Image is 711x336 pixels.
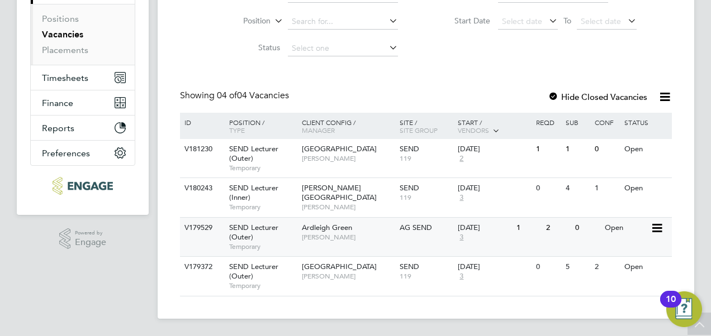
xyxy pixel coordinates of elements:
div: Open [622,257,670,277]
div: V179372 [182,257,221,277]
div: 1 [563,139,592,160]
button: Reports [31,116,135,140]
a: Powered byEngage [59,228,107,249]
span: 3 [458,233,465,242]
span: [GEOGRAPHIC_DATA] [302,144,377,153]
input: Search for... [288,14,398,30]
div: 2 [592,257,621,277]
span: Temporary [229,242,296,251]
a: Go to home page [30,177,135,195]
span: Temporary [229,164,296,172]
div: [DATE] [458,262,530,272]
span: Select date [502,16,542,26]
div: Reqd [533,113,562,132]
div: 0 [592,139,621,160]
div: Open [602,218,651,238]
div: 4 [563,178,592,199]
span: 3 [458,272,465,281]
span: SEND Lecturer (Outer) [229,262,278,281]
span: Powered by [75,228,106,238]
div: V181230 [182,139,221,160]
div: 10 [666,299,676,314]
span: SEND Lecturer (Outer) [229,223,278,242]
span: SEND Lecturer (Outer) [229,144,278,163]
span: 119 [400,154,453,163]
span: [PERSON_NAME] [302,272,394,281]
label: Position [206,16,271,27]
span: SEND [400,262,419,271]
div: 5 [563,257,592,277]
div: 1 [592,178,621,199]
span: [PERSON_NAME] [302,154,394,163]
span: Preferences [42,148,90,159]
label: Start Date [426,16,490,26]
img: ncclondon-logo-retina.png [53,177,112,195]
div: Position / [221,113,299,140]
button: Timesheets [31,65,135,90]
span: 2 [458,154,465,164]
span: Engage [75,238,106,247]
span: SEND [400,144,419,153]
span: 3 [458,193,465,203]
div: Site / [397,113,456,140]
span: 04 of [217,90,237,101]
span: Reports [42,123,74,133]
div: Open [622,139,670,160]
span: 119 [400,193,453,202]
span: Ardleigh Green [302,223,352,232]
div: Start / [455,113,533,141]
div: 1 [514,218,543,238]
div: Conf [592,113,621,132]
a: Vacancies [42,29,83,40]
button: Preferences [31,141,135,165]
div: 0 [572,218,601,238]
span: Select date [581,16,621,26]
div: V180243 [182,178,221,199]
span: SEND Lecturer (Inner) [229,183,278,202]
input: Select one [288,41,398,56]
span: Vendors [458,126,489,135]
span: AG SEND [400,223,432,232]
span: 04 Vacancies [217,90,289,101]
div: Sub [563,113,592,132]
span: Manager [302,126,335,135]
span: Site Group [400,126,438,135]
div: 2 [543,218,572,238]
a: Positions [42,13,79,24]
span: [PERSON_NAME] [302,203,394,212]
div: V179529 [182,218,221,238]
button: Finance [31,90,135,115]
button: Open Resource Center, 10 new notifications [666,291,702,327]
span: [PERSON_NAME] [302,233,394,242]
span: SEND [400,183,419,193]
div: 0 [533,178,562,199]
span: 119 [400,272,453,281]
div: Status [622,113,670,132]
div: [DATE] [458,145,530,154]
label: Hide Closed Vacancies [548,92,647,102]
div: ID [182,113,221,132]
div: Showing [180,90,291,102]
span: To [560,13,575,28]
div: Open [622,178,670,199]
span: Temporary [229,281,296,290]
a: Placements [42,45,88,55]
span: Timesheets [42,73,88,83]
span: Finance [42,98,73,108]
div: Jobs [31,4,135,65]
div: [DATE] [458,223,511,233]
div: Client Config / [299,113,397,140]
span: [GEOGRAPHIC_DATA] [302,262,377,271]
div: [DATE] [458,184,530,193]
div: 1 [533,139,562,160]
span: Type [229,126,245,135]
span: Temporary [229,203,296,212]
div: 0 [533,257,562,277]
label: Status [216,42,280,52]
span: [PERSON_NAME][GEOGRAPHIC_DATA] [302,183,377,202]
